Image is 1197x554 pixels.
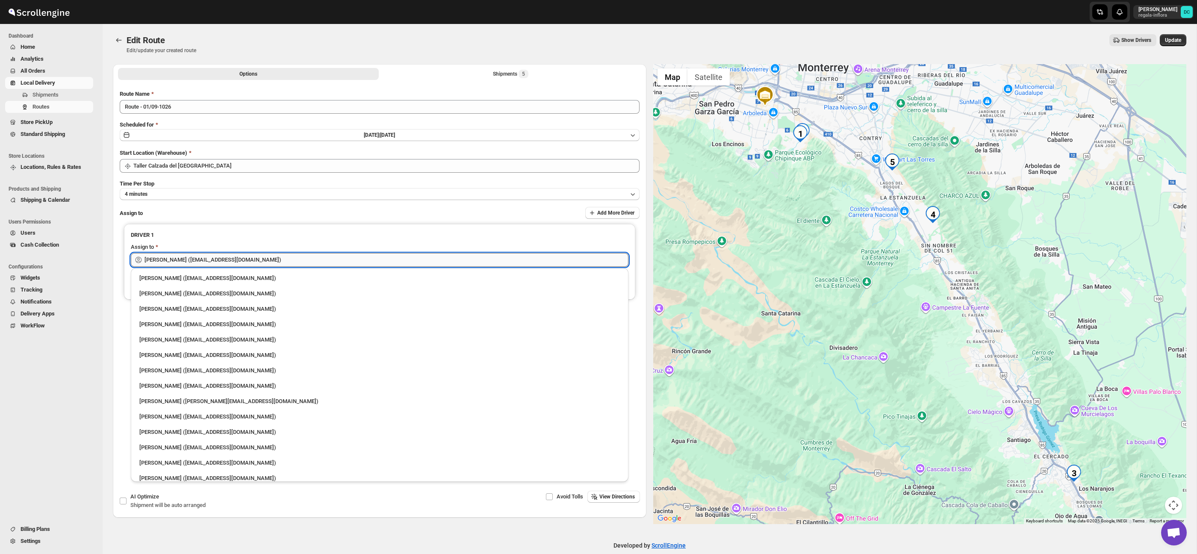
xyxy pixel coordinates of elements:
li: Gregorio Figueroa (esmag1203@gmail.com) [131,470,628,485]
li: Luby Saavedra (luby.saavedra@hotmail.com) [131,408,628,424]
div: 5 [884,153,901,171]
span: Scheduled for [120,121,154,128]
span: Standard Shipping [21,131,65,137]
a: Open this area in Google Maps (opens a new window) [655,513,684,524]
span: Delivery Apps [21,310,55,317]
div: [PERSON_NAME] ([EMAIL_ADDRESS][DOMAIN_NAME]) [139,336,620,344]
div: Assign to [131,243,154,251]
div: [PERSON_NAME] ([EMAIL_ADDRESS][DOMAIN_NAME]) [139,351,620,360]
button: Show street map [657,68,687,85]
span: WorkFlow [21,322,45,329]
span: Users Permissions [9,218,97,225]
text: DC [1184,9,1190,15]
span: Products and Shipping [9,186,97,192]
button: Routes [113,34,125,46]
li: Carlos Mejia (carlosmejiadelgado@gmail.com) [131,362,628,377]
div: All Route Options [113,83,646,406]
button: Shipments [5,89,93,101]
span: Shipping & Calendar [21,197,70,203]
span: All Orders [21,68,45,74]
button: Notifications [5,296,93,308]
button: Home [5,41,93,53]
a: Terms (opens in new tab) [1132,519,1144,523]
div: [PERSON_NAME] ([EMAIL_ADDRESS][DOMAIN_NAME]) [139,274,620,283]
li: Esmeralda Treviño (etrevino@finpak.com.mx) [131,454,628,470]
span: Store Locations [9,153,97,159]
span: Start Location (Warehouse) [120,150,187,156]
button: Widgets [5,272,93,284]
input: Search assignee [144,253,628,267]
button: Map camera controls [1165,497,1182,514]
div: [PERSON_NAME] ([PERSON_NAME][EMAIL_ADDRESS][DOMAIN_NAME]) [139,397,620,406]
span: AI Optimize [130,493,159,500]
h3: DRIVER 1 [131,231,628,239]
li: Camilo Castro (camilo.casgry@icloud.com) [131,393,628,408]
span: Assign to [120,210,143,216]
div: [PERSON_NAME] ([EMAIL_ADDRESS][DOMAIN_NAME]) [139,305,620,313]
span: 4 minutes [125,191,147,197]
button: 4 minutes [120,188,640,200]
div: 2 [794,123,811,140]
span: [DATE] | [364,132,380,138]
button: [DATE]|[DATE] [120,129,640,141]
span: Store PickUp [21,119,53,125]
button: Delivery Apps [5,308,93,320]
span: Notifications [21,298,52,305]
a: Report a map error [1150,519,1184,523]
div: [PERSON_NAME] ([EMAIL_ADDRESS][DOMAIN_NAME]) [139,382,620,390]
span: Edit Route [127,35,165,45]
span: Settings [21,538,41,544]
img: ScrollEngine [7,1,71,23]
p: Developed by [613,541,686,550]
button: Show satellite imagery [687,68,730,85]
span: [DATE] [380,132,395,138]
span: Billing Plans [21,526,50,532]
div: [PERSON_NAME] ([EMAIL_ADDRESS][DOMAIN_NAME]) [139,428,620,436]
div: [PERSON_NAME] ([EMAIL_ADDRESS][DOMAIN_NAME]) [139,459,620,467]
span: View Directions [599,493,635,500]
span: Options [239,71,257,77]
button: Add More Driver [585,207,640,219]
span: Routes [32,103,50,110]
span: Configurations [9,263,97,270]
span: Widgets [21,274,40,281]
span: Dashboard [9,32,97,39]
button: Routes [5,101,93,113]
input: Search location [133,159,640,173]
span: Show Drivers [1121,37,1151,44]
span: 5 [522,71,525,77]
button: View Directions [587,491,640,503]
button: Show Drivers [1109,34,1156,46]
span: Users [21,230,35,236]
div: [PERSON_NAME] ([EMAIL_ADDRESS][DOMAIN_NAME]) [139,474,620,483]
span: Map data ©2025 Google, INEGI [1068,519,1127,523]
button: All Orders [5,65,93,77]
li: Santos Hernandez (santos070707@gmail.com) [131,347,628,362]
button: User menu [1133,5,1194,19]
span: Shipment will be auto arranged [130,502,206,508]
button: Tracking [5,284,93,296]
a: ScrollEngine [652,542,686,549]
button: WorkFlow [5,320,93,332]
span: Shipments [32,91,59,98]
div: [PERSON_NAME] ([EMAIL_ADDRESS][DOMAIN_NAME]) [139,366,620,375]
div: 3 [1065,465,1082,482]
span: Avoid Tolls [557,493,583,500]
button: Locations, Rules & Rates [5,161,93,173]
span: Tracking [21,286,42,293]
li: Braulio Martinez (braulio@firefish.com.mx) [131,285,628,301]
li: Berna Quevedo (regala.inflora@icloud.com) [131,301,628,316]
p: Edit/update your created route [127,47,196,54]
button: Cash Collection [5,239,93,251]
div: [PERSON_NAME] ([EMAIL_ADDRESS][DOMAIN_NAME]) [139,289,620,298]
button: Shipping & Calendar [5,194,93,206]
span: Update [1165,37,1181,44]
button: All Route Options [118,68,379,80]
div: [PERSON_NAME] ([EMAIL_ADDRESS][DOMAIN_NAME]) [139,413,620,421]
p: [PERSON_NAME] [1138,6,1177,13]
span: Analytics [21,56,44,62]
span: Add More Driver [597,209,634,216]
li: Roman Garcia (roman.garcia93@icloud.com) [131,316,628,331]
button: Billing Plans [5,523,93,535]
div: 1 [792,125,809,142]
